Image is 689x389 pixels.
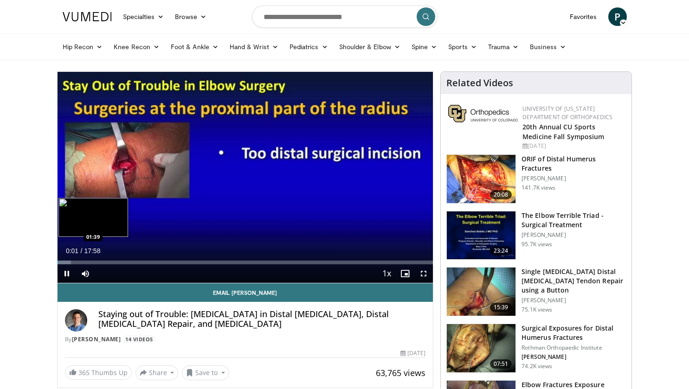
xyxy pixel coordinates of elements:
span: 0:01 [66,247,78,255]
a: Pediatrics [284,38,334,56]
button: Playback Rate [377,264,396,283]
span: 20:08 [490,190,512,199]
a: 20:08 ORIF of Distal Humerus Fractures [PERSON_NAME] 141.7K views [446,154,626,204]
img: 162531_0000_1.png.150x105_q85_crop-smart_upscale.jpg [447,211,515,260]
span: 365 [78,368,90,377]
div: By [65,335,426,344]
div: Progress Bar [58,261,433,264]
h3: The Elbow Terrible Triad - Surgical Treatment [522,211,626,230]
a: Business [524,38,572,56]
button: Save to [182,365,229,380]
a: Spine [406,38,443,56]
img: image.jpeg [58,198,128,237]
p: 95.7K views [522,241,552,248]
video-js: Video Player [58,72,433,283]
a: Shoulder & Elbow [334,38,406,56]
h3: Single [MEDICAL_DATA] Distal [MEDICAL_DATA] Tendon Repair using a Button [522,267,626,295]
p: Rothman Orthopaedic Institute [522,344,626,351]
button: Share [135,365,179,380]
a: Sports [443,38,483,56]
p: 141.7K views [522,184,555,191]
p: [PERSON_NAME] [522,231,626,239]
p: [PERSON_NAME] [522,175,626,182]
button: Enable picture-in-picture mode [396,264,414,283]
span: 15:39 [490,303,512,312]
span: 17:58 [84,247,100,255]
span: / [81,247,83,255]
a: 15:39 Single [MEDICAL_DATA] Distal [MEDICAL_DATA] Tendon Repair using a Button [PERSON_NAME] 75.1... [446,267,626,316]
img: orif-sanch_3.png.150x105_q85_crop-smart_upscale.jpg [447,155,515,203]
h4: Related Videos [446,77,513,89]
a: Hip Recon [57,38,109,56]
a: Trauma [483,38,525,56]
a: 14 Videos [122,335,156,343]
a: Favorites [564,7,603,26]
a: University of [US_STATE] Department of Orthopaedics [522,105,612,121]
p: 75.1K views [522,306,552,313]
img: 355603a8-37da-49b6-856f-e00d7e9307d3.png.150x105_q85_autocrop_double_scale_upscale_version-0.2.png [448,105,518,122]
p: [PERSON_NAME] [522,297,626,304]
a: Knee Recon [108,38,165,56]
img: VuMedi Logo [63,12,112,21]
h4: Staying out of Trouble: [MEDICAL_DATA] in Distal [MEDICAL_DATA], Distal [MEDICAL_DATA] Repair, an... [98,309,426,329]
span: 07:51 [490,359,512,369]
a: P [608,7,627,26]
div: [DATE] [522,142,624,150]
a: 07:51 Surgical Exposures for Distal Humerus Fractures Rothman Orthopaedic Institute [PERSON_NAME]... [446,324,626,373]
a: 365 Thumbs Up [65,365,132,380]
span: 63,765 views [376,367,425,378]
a: Browse [169,7,212,26]
img: Avatar [65,309,87,332]
a: Foot & Ankle [165,38,224,56]
a: 20th Annual CU Sports Medicine Fall Symposium [522,122,604,141]
a: Hand & Wrist [224,38,284,56]
input: Search topics, interventions [252,6,438,28]
button: Pause [58,264,76,283]
a: Email [PERSON_NAME] [58,283,433,302]
a: [PERSON_NAME] [72,335,121,343]
button: Fullscreen [414,264,433,283]
p: 74.2K views [522,363,552,370]
img: king_0_3.png.150x105_q85_crop-smart_upscale.jpg [447,268,515,316]
span: 23:24 [490,246,512,255]
div: [DATE] [400,349,425,357]
h3: Surgical Exposures for Distal Humerus Fractures [522,324,626,342]
img: 70322_0000_3.png.150x105_q85_crop-smart_upscale.jpg [447,324,515,372]
p: [PERSON_NAME] [522,353,626,361]
a: Specialties [117,7,170,26]
h3: ORIF of Distal Humerus Fractures [522,154,626,173]
button: Mute [76,264,95,283]
a: 23:24 The Elbow Terrible Triad - Surgical Treatment [PERSON_NAME] 95.7K views [446,211,626,260]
